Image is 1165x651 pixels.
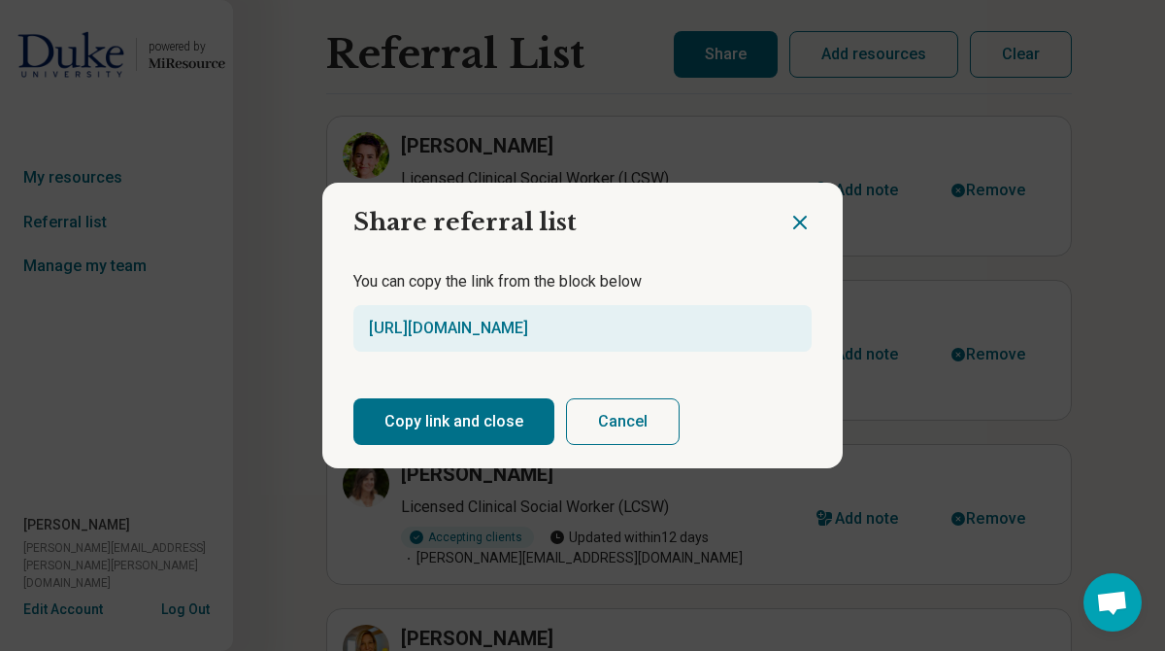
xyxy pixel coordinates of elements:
button: Copy link and close [353,398,554,445]
button: Cancel [566,398,680,445]
p: You can copy the link from the block below [353,270,812,293]
h2: Share referral list [322,183,788,247]
button: Close dialog [788,211,812,234]
a: [URL][DOMAIN_NAME] [369,319,528,337]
